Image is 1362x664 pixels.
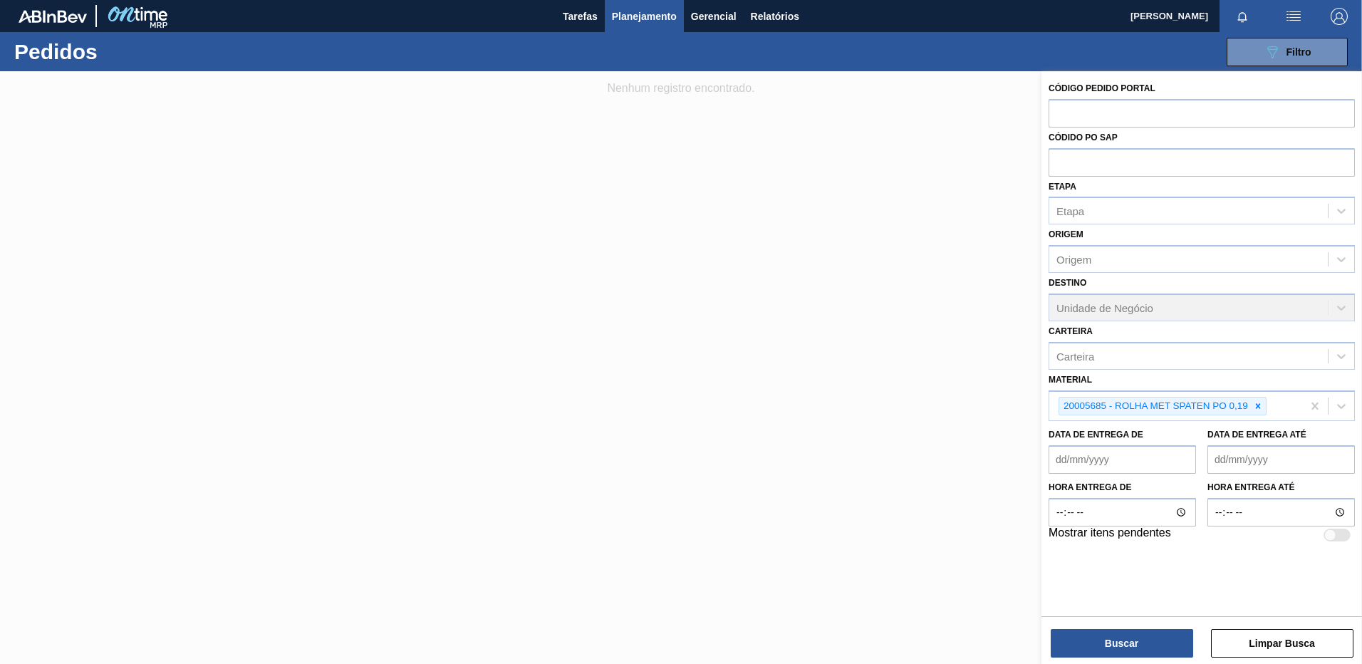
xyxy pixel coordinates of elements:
[1049,278,1086,288] label: Destino
[563,8,598,25] span: Tarefas
[751,8,799,25] span: Relatórios
[1056,350,1094,362] div: Carteira
[1207,445,1355,474] input: dd/mm/yyyy
[612,8,677,25] span: Planejamento
[1207,477,1355,498] label: Hora entrega até
[691,8,737,25] span: Gerencial
[1049,326,1093,336] label: Carteira
[14,43,227,60] h1: Pedidos
[1227,38,1348,66] button: Filtro
[1049,375,1092,385] label: Material
[1049,182,1076,192] label: Etapa
[1207,430,1306,440] label: Data de Entrega até
[1331,8,1348,25] img: Logout
[1286,46,1311,58] span: Filtro
[1049,229,1083,239] label: Origem
[1220,6,1265,26] button: Notificações
[1049,430,1143,440] label: Data de Entrega de
[1049,445,1196,474] input: dd/mm/yyyy
[1049,526,1171,544] label: Mostrar itens pendentes
[1049,477,1196,498] label: Hora entrega de
[1049,133,1118,142] label: Códido PO SAP
[1059,398,1250,415] div: 20005685 - ROLHA MET SPATEN PO 0,19
[1049,83,1155,93] label: Código Pedido Portal
[19,10,87,23] img: TNhmsLtSVTkK8tSr43FrP2fwEKptu5GPRR3wAAAABJRU5ErkJggg==
[1285,8,1302,25] img: userActions
[1056,205,1084,217] div: Etapa
[1056,254,1091,266] div: Origem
